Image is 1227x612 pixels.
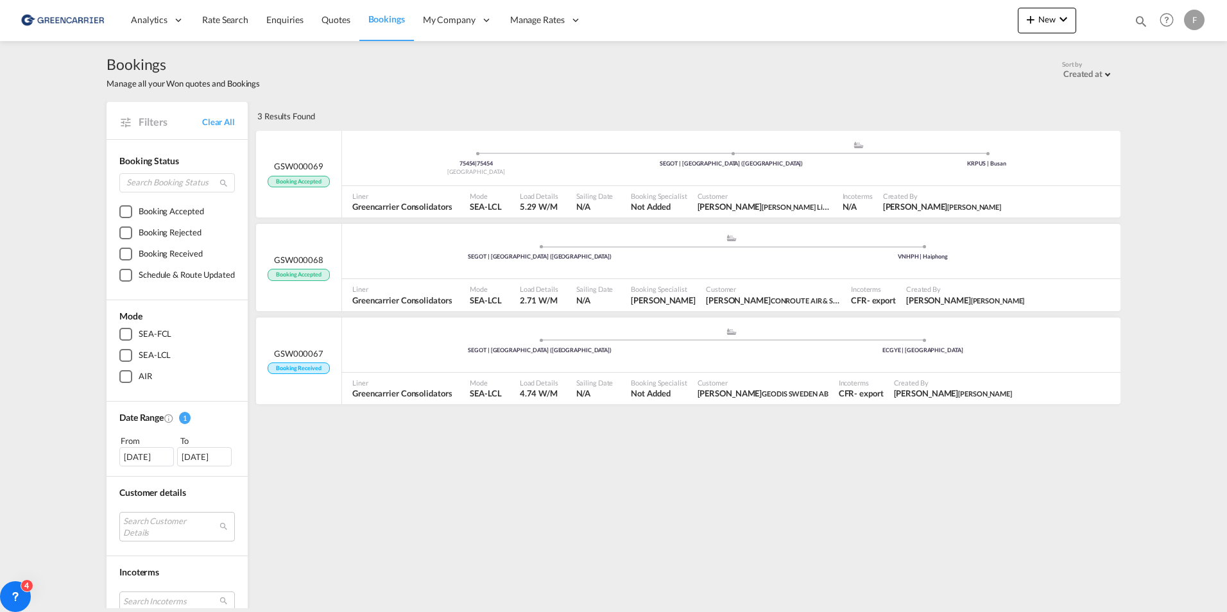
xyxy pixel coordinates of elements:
span: Incoterms [119,566,159,577]
span: Greencarrier Consolidators [352,387,452,399]
span: Mode [470,378,501,387]
span: Booking Specialist [631,378,687,387]
span: CFR export [839,387,884,399]
span: Mishela Gjorgjievska GEODIS SWEDEN AB [698,387,828,399]
span: [PERSON_NAME] [971,296,1025,305]
span: Load Details [520,191,558,201]
span: Fredrik Fagerman [906,294,1024,306]
span: Fredrik Fagerman [883,201,1001,212]
span: 5.29 W/M [520,201,558,212]
span: Sailing Date [576,284,613,294]
span: SEA-LCL [470,294,501,306]
span: N/A [576,294,613,306]
span: Liner [352,378,452,387]
span: Help [1156,9,1178,31]
span: | [475,160,477,167]
span: Nicolas Myrén [894,387,1012,399]
span: Created By [906,284,1024,294]
span: Sailing Date [576,378,613,387]
span: N/A [576,201,613,212]
span: Mode [470,284,501,294]
span: CFR export [851,294,896,306]
md-checkbox: SEA-LCL [119,349,235,362]
div: Booking Accepted [139,205,203,218]
span: Not Added [631,387,687,399]
span: Manage all your Won quotes and Bookings [107,78,260,89]
md-icon: assets/icons/custom/ship-fill.svg [724,235,739,241]
span: 2.71 W/M [520,295,558,305]
div: GSW000069 Booking Accepted Pickup Sweden assets/icons/custom/ship-fill.svgassets/icons/custom/rol... [256,131,1120,218]
md-icon: assets/icons/custom/ship-fill.svg [851,142,866,148]
span: Date Range [119,412,164,423]
span: Booking Specialist [631,284,696,294]
span: Not Added [631,201,687,212]
div: Booking Rejected [139,226,201,239]
span: [PERSON_NAME] [958,389,1012,398]
span: Liner [352,191,452,201]
span: Sara Baranterjus Hecksher Linieagenturer AB [698,201,832,212]
span: GSW000067 [274,348,323,359]
div: VNHPH | Haiphong [732,253,1115,261]
span: Fredrik Fagerman [631,294,696,306]
span: SEA-LCL [470,387,501,399]
div: SEGOT | [GEOGRAPHIC_DATA] ([GEOGRAPHIC_DATA]) [604,160,859,168]
span: N/A [576,387,613,399]
div: GSW000067 Booking Received assets/icons/custom/ship-fill.svgassets/icons/custom/roll-o-plane.svgP... [256,318,1120,405]
span: GEODIS SWEDEN AB [762,389,828,398]
div: SEA-FCL [139,328,171,341]
div: Schedule & Route Updated [139,269,235,282]
span: Customer [698,378,828,387]
span: Booking Specialist [631,191,687,201]
md-icon: icon-chevron-down [1056,12,1071,27]
div: AIR [139,370,152,383]
span: Load Details [520,378,558,387]
span: Booking Status [119,155,179,166]
span: GSW000068 [274,254,323,266]
div: Customer details [119,486,235,499]
span: Filters [139,115,202,129]
span: Quotes [322,14,350,25]
a: Clear All [202,116,235,128]
div: F [1184,10,1205,30]
md-icon: assets/icons/custom/ship-fill.svg [724,328,739,335]
md-icon: icon-plus 400-fg [1023,12,1038,27]
md-checkbox: AIR [119,370,235,383]
div: CFR [851,294,867,306]
span: 75454 [477,160,493,167]
span: Sort by [1062,60,1082,69]
div: GSW000068 Booking Accepted assets/icons/custom/ship-fill.svgassets/icons/custom/roll-o-plane.svgP... [256,224,1120,311]
span: Analytics [131,13,167,26]
span: Created By [883,191,1001,201]
div: 3 Results Found [257,102,315,130]
span: Created By [894,378,1012,387]
span: Enquiries [266,14,304,25]
span: Rate Search [202,14,248,25]
div: KRPUS | Busan [859,160,1114,168]
div: SEA-LCL [139,349,171,362]
div: Help [1156,9,1184,32]
div: - export [854,387,883,399]
span: Incoterms [839,378,884,387]
span: Booking Accepted [268,176,329,188]
span: 1 [179,412,191,424]
md-checkbox: SEA-FCL [119,328,235,341]
span: Greencarrier Consolidators [352,294,452,306]
span: Greencarrier Consolidators [352,201,452,212]
md-icon: Created On [164,413,174,423]
input: Search Booking Status [119,173,235,192]
span: Mode [470,191,501,201]
div: To [179,434,236,447]
span: [PERSON_NAME] [947,203,1001,211]
div: - export [867,294,896,306]
div: [DATE] [177,447,232,466]
span: Customer [698,191,832,201]
span: From To [DATE][DATE] [119,434,235,466]
div: Booking Received [139,248,202,260]
md-icon: icon-magnify [1134,14,1148,28]
span: Eva Westling CONROUTE AIR & SEA AB [706,294,841,306]
span: GSW000069 [274,160,323,172]
div: ECGYE | [GEOGRAPHIC_DATA] [732,346,1115,355]
div: SEGOT | [GEOGRAPHIC_DATA] ([GEOGRAPHIC_DATA]) [348,253,732,261]
div: N/A [843,201,857,212]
